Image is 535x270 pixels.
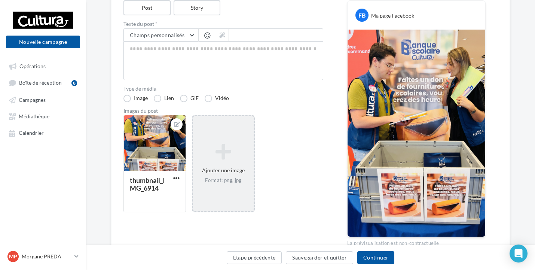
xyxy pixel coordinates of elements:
div: 8 [71,80,77,86]
a: Boîte de réception8 [4,76,82,90]
div: Images du post [123,108,323,113]
a: MP Morgane PREDA [6,249,80,264]
div: La prévisualisation est non-contractuelle [347,237,486,247]
button: Champs personnalisés [124,29,198,42]
a: Calendrier [4,126,82,139]
span: Champs personnalisés [130,32,184,38]
span: Opérations [19,63,46,69]
label: Type de média [123,86,323,91]
a: Médiathèque [4,109,82,123]
button: Sauvegarder et quitter [286,251,353,264]
label: Story [174,0,221,15]
a: Opérations [4,59,82,73]
span: Calendrier [19,130,44,136]
label: Post [123,0,171,15]
div: thumbnail_IMG_6914 [130,176,165,192]
label: Lien [154,95,174,102]
div: Ma page Facebook [371,12,414,19]
label: Texte du post * [123,21,323,27]
span: MP [9,253,17,260]
button: Étape précédente [227,251,282,264]
label: Vidéo [205,95,229,102]
button: Continuer [357,251,394,264]
span: Boîte de réception [19,80,62,86]
div: Open Intercom Messenger [510,245,528,263]
button: Nouvelle campagne [6,36,80,48]
span: Campagnes [19,97,46,103]
p: Morgane PREDA [22,253,71,260]
a: Campagnes [4,93,82,106]
label: Image [123,95,148,102]
label: GIF [180,95,199,102]
span: Médiathèque [19,113,49,119]
div: FB [355,9,369,22]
